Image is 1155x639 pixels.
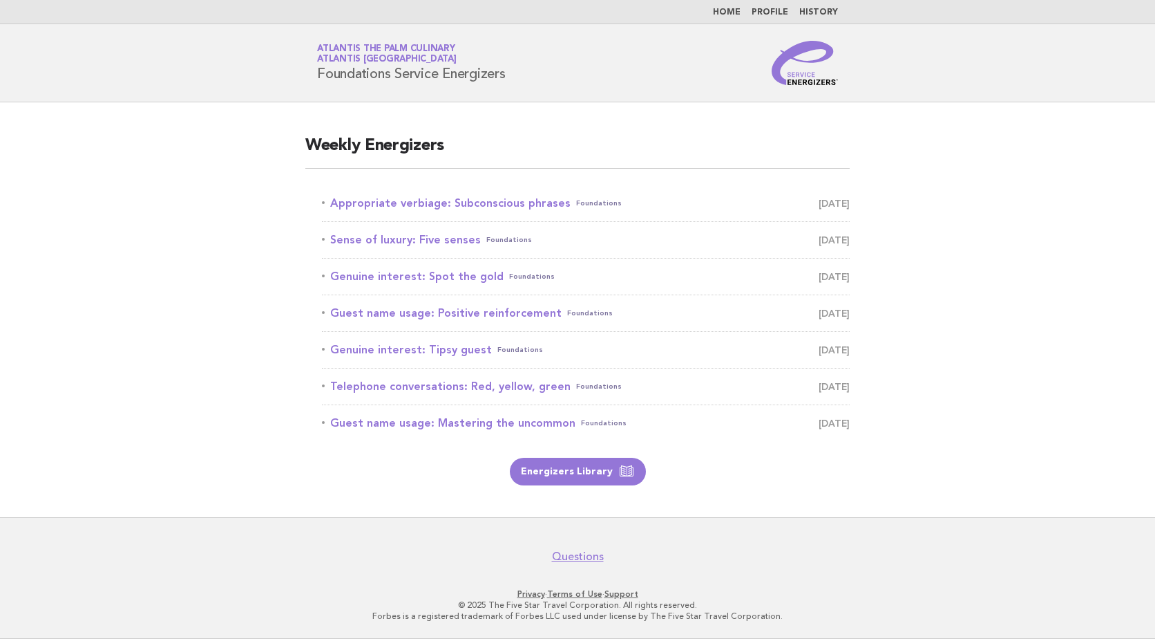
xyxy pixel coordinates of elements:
[486,230,532,250] span: Foundations
[819,340,850,360] span: [DATE]
[819,377,850,396] span: [DATE]
[772,41,838,85] img: Service Energizers
[604,589,638,599] a: Support
[713,8,741,17] a: Home
[317,55,457,64] span: Atlantis [GEOGRAPHIC_DATA]
[552,550,604,564] a: Questions
[819,304,850,323] span: [DATE]
[322,267,850,286] a: Genuine interest: Spot the goldFoundations [DATE]
[317,45,506,81] h1: Foundations Service Energizers
[819,194,850,213] span: [DATE]
[305,135,850,169] h2: Weekly Energizers
[576,377,622,396] span: Foundations
[547,589,602,599] a: Terms of Use
[567,304,613,323] span: Foundations
[322,194,850,213] a: Appropriate verbiage: Subconscious phrasesFoundations [DATE]
[322,340,850,360] a: Genuine interest: Tipsy guestFoundations [DATE]
[155,611,1000,622] p: Forbes is a registered trademark of Forbes LLC used under license by The Five Star Travel Corpora...
[819,230,850,250] span: [DATE]
[576,194,622,213] span: Foundations
[752,8,788,17] a: Profile
[155,600,1000,611] p: © 2025 The Five Star Travel Corporation. All rights reserved.
[322,230,850,250] a: Sense of luxury: Five sensesFoundations [DATE]
[322,304,850,323] a: Guest name usage: Positive reinforcementFoundations [DATE]
[819,414,850,433] span: [DATE]
[799,8,838,17] a: History
[517,589,545,599] a: Privacy
[497,340,543,360] span: Foundations
[317,44,457,64] a: Atlantis The Palm CulinaryAtlantis [GEOGRAPHIC_DATA]
[509,267,555,286] span: Foundations
[581,414,627,433] span: Foundations
[819,267,850,286] span: [DATE]
[155,589,1000,600] p: · ·
[322,414,850,433] a: Guest name usage: Mastering the uncommonFoundations [DATE]
[322,377,850,396] a: Telephone conversations: Red, yellow, greenFoundations [DATE]
[510,458,646,485] a: Energizers Library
